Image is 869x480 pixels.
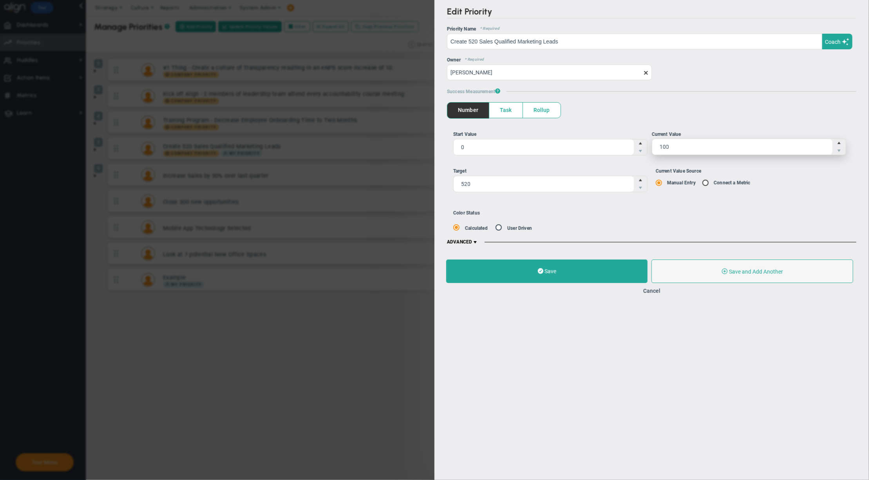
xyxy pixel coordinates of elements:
[652,260,853,283] button: Save and Add Another
[476,26,500,32] span: * Required
[634,176,647,184] span: Increase value
[652,131,847,138] div: Current Value
[714,180,751,186] label: Connect a Metric
[507,226,532,231] label: User Driven
[447,57,856,63] div: Owner
[523,103,561,118] span: Rollup
[656,168,851,175] div: Current Value Source
[454,176,634,192] input: Target
[729,269,783,275] span: Save and Add Another
[447,103,489,118] span: Number
[825,39,841,45] span: Coach
[446,260,648,283] button: Save
[461,57,484,63] span: * Required
[447,88,500,94] span: Success Measurement
[652,139,833,155] input: Current Value
[634,139,647,147] span: Increase value
[634,147,647,155] span: Decrease value
[652,69,658,76] span: clear
[447,65,652,80] input: Search or Invite Team Members
[465,226,488,231] label: Calculated
[453,131,648,138] div: Start Value
[489,103,523,118] span: Task
[447,239,478,245] span: ADVANCED
[453,168,648,175] div: Target
[634,184,647,192] span: Decrease value
[643,288,661,294] button: Cancel
[833,139,846,147] span: Increase value
[453,210,695,216] div: Color Status
[545,268,556,274] span: Save
[447,6,856,18] h2: Edit Priority
[667,180,696,186] label: Manual Entry
[454,139,634,155] input: Start Value
[833,147,846,155] span: Decrease value
[822,34,853,49] button: Coach
[447,26,856,32] div: Priority Name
